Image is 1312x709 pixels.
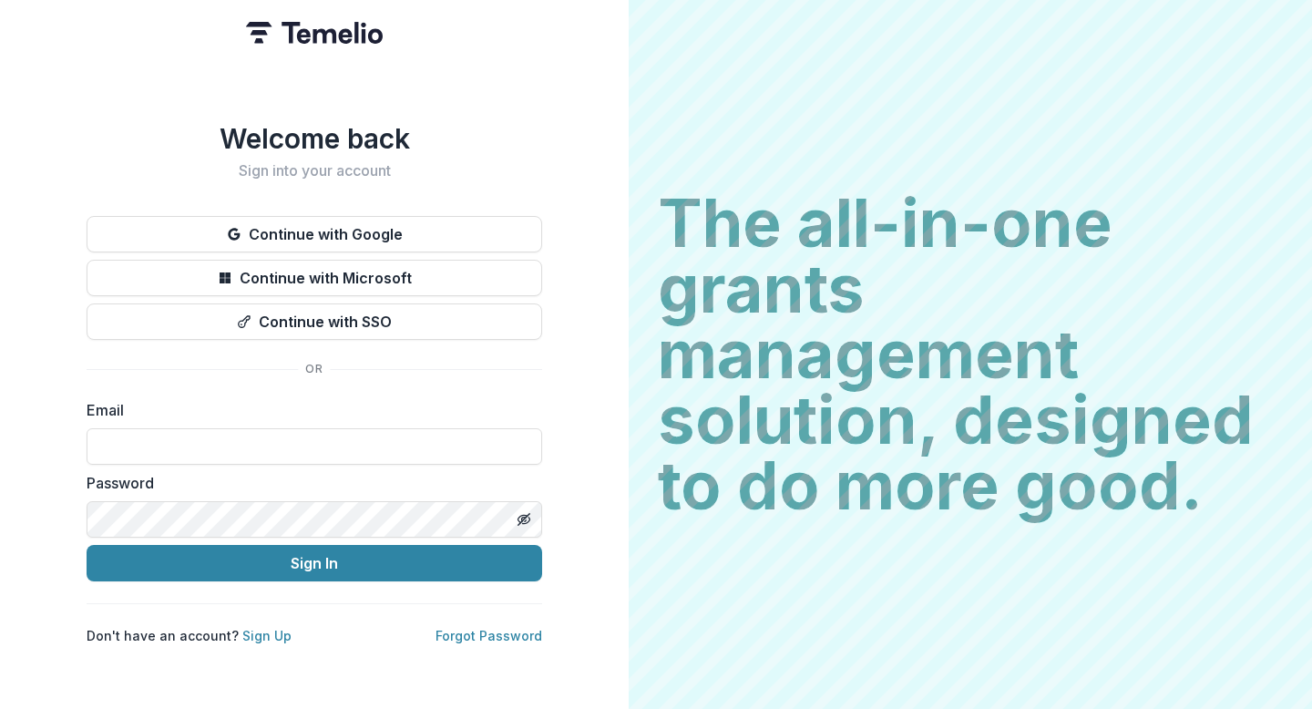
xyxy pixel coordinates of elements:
[87,545,542,581] button: Sign In
[87,216,542,252] button: Continue with Google
[87,122,542,155] h1: Welcome back
[509,505,538,534] button: Toggle password visibility
[87,472,531,494] label: Password
[87,260,542,296] button: Continue with Microsoft
[242,628,292,643] a: Sign Up
[246,22,383,44] img: Temelio
[436,628,542,643] a: Forgot Password
[87,162,542,180] h2: Sign into your account
[87,303,542,340] button: Continue with SSO
[87,399,531,421] label: Email
[87,626,292,645] p: Don't have an account?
